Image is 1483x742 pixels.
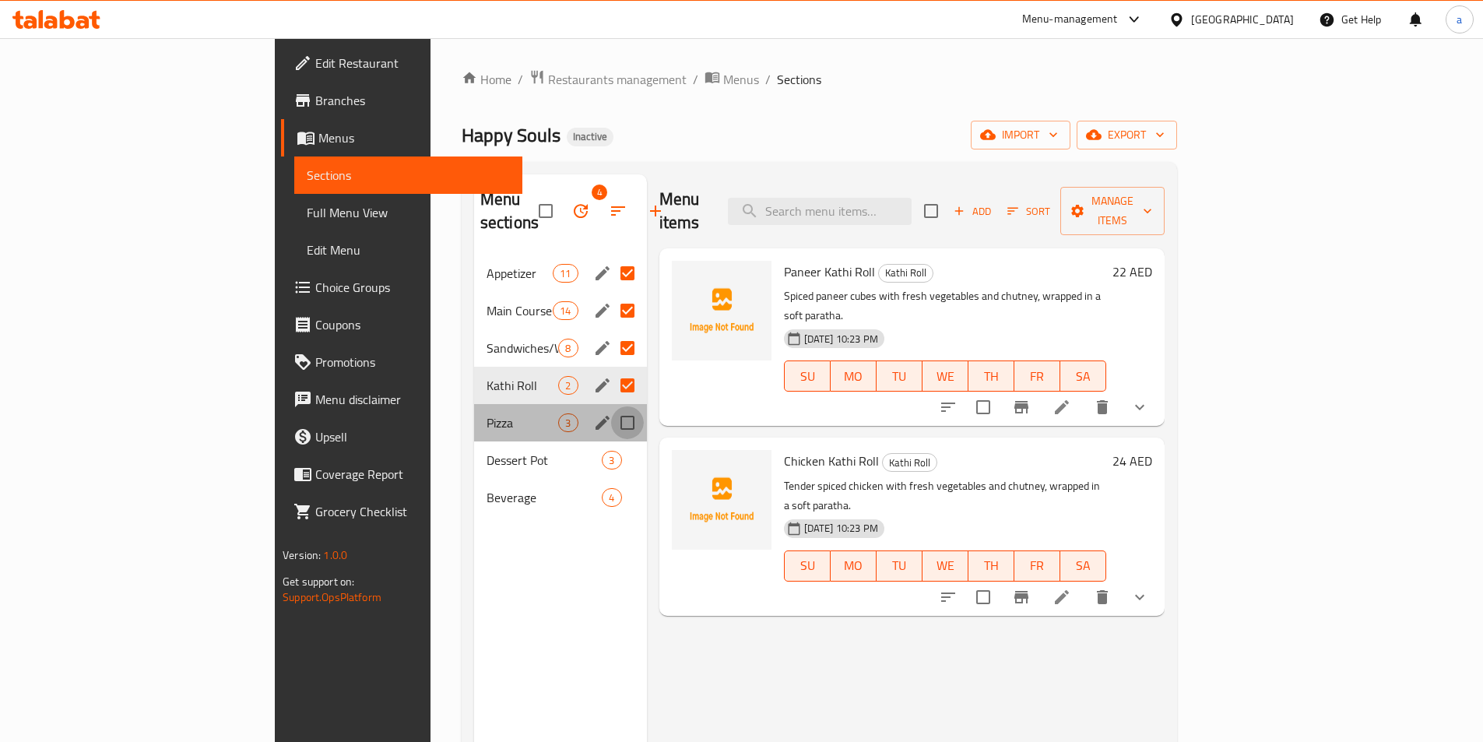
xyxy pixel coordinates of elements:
[784,360,831,392] button: SU
[1089,125,1165,145] span: export
[281,306,522,343] a: Coupons
[315,465,510,484] span: Coverage Report
[1022,10,1118,29] div: Menu-management
[967,581,1000,614] span: Select to update
[283,571,354,592] span: Get support on:
[837,554,870,577] span: MO
[487,376,559,395] span: Kathi Roll
[474,441,647,479] div: Dessert Pot3
[602,488,621,507] div: items
[877,360,922,392] button: TU
[922,550,968,582] button: WE
[659,188,709,234] h2: Menu items
[798,332,884,346] span: [DATE] 10:23 PM
[672,450,771,550] img: Chicken Kathi Roll
[315,91,510,110] span: Branches
[283,587,381,607] a: Support.OpsPlatform
[1130,588,1149,607] svg: Show Choices
[1457,11,1462,28] span: a
[559,416,577,431] span: 3
[592,185,607,200] span: 4
[837,365,870,388] span: MO
[929,365,962,388] span: WE
[294,194,522,231] a: Full Menu View
[323,545,347,565] span: 1.0.0
[548,70,687,89] span: Restaurants management
[1003,578,1040,616] button: Branch-specific-item
[599,192,637,230] span: Sort sections
[883,554,916,577] span: TU
[474,292,647,329] div: Main Course14edit
[930,578,967,616] button: sort-choices
[882,453,937,472] div: Kathi Roll
[947,199,997,223] span: Add item
[307,241,510,259] span: Edit Menu
[947,199,997,223] button: Add
[307,166,510,185] span: Sections
[474,329,647,367] div: Sandwiches/Wraps8edit
[315,427,510,446] span: Upsell
[1121,389,1158,426] button: show more
[281,418,522,455] a: Upsell
[951,202,993,220] span: Add
[784,476,1106,515] p: Tender spiced chicken with fresh vegetables and chutney, wrapped in a soft paratha.
[591,374,614,397] button: edit
[1060,550,1106,582] button: SA
[728,198,912,225] input: search
[723,70,759,89] span: Menus
[487,301,553,320] span: Main Course
[784,260,875,283] span: Paneer Kathi Roll
[1112,261,1152,283] h6: 22 AED
[1021,554,1054,577] span: FR
[281,455,522,493] a: Coverage Report
[559,378,577,393] span: 2
[294,231,522,269] a: Edit Menu
[877,550,922,582] button: TU
[930,389,967,426] button: sort-choices
[487,413,559,432] span: Pizza
[1014,550,1060,582] button: FR
[602,451,621,469] div: items
[1021,365,1054,388] span: FR
[1112,450,1152,472] h6: 24 AED
[281,381,522,418] a: Menu disclaimer
[487,264,553,283] span: Appetizer
[529,69,687,90] a: Restaurants management
[1053,398,1071,417] a: Edit menu item
[983,125,1058,145] span: import
[562,192,599,230] span: Bulk update
[971,121,1070,149] button: import
[567,130,613,143] span: Inactive
[1067,554,1100,577] span: SA
[318,128,510,147] span: Menus
[798,521,884,536] span: [DATE] 10:23 PM
[784,287,1106,325] p: Spiced paneer cubes with fresh vegetables and chutney, wrapped in a soft paratha.
[474,255,647,292] div: Appetizer11edit
[281,493,522,530] a: Grocery Checklist
[315,353,510,371] span: Promotions
[281,269,522,306] a: Choice Groups
[591,411,614,434] button: edit
[462,118,561,153] span: Happy Souls
[315,54,510,72] span: Edit Restaurant
[784,550,831,582] button: SU
[281,82,522,119] a: Branches
[559,341,577,356] span: 8
[487,339,559,357] span: Sandwiches/Wraps
[831,550,877,582] button: MO
[553,266,577,281] span: 11
[487,488,603,507] span: Beverage
[474,479,647,516] div: Beverage4
[315,390,510,409] span: Menu disclaimer
[281,343,522,381] a: Promotions
[883,365,916,388] span: TU
[474,404,647,441] div: Pizza3edit
[474,248,647,522] nav: Menu sections
[1014,360,1060,392] button: FR
[883,454,937,472] span: Kathi Roll
[315,315,510,334] span: Coupons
